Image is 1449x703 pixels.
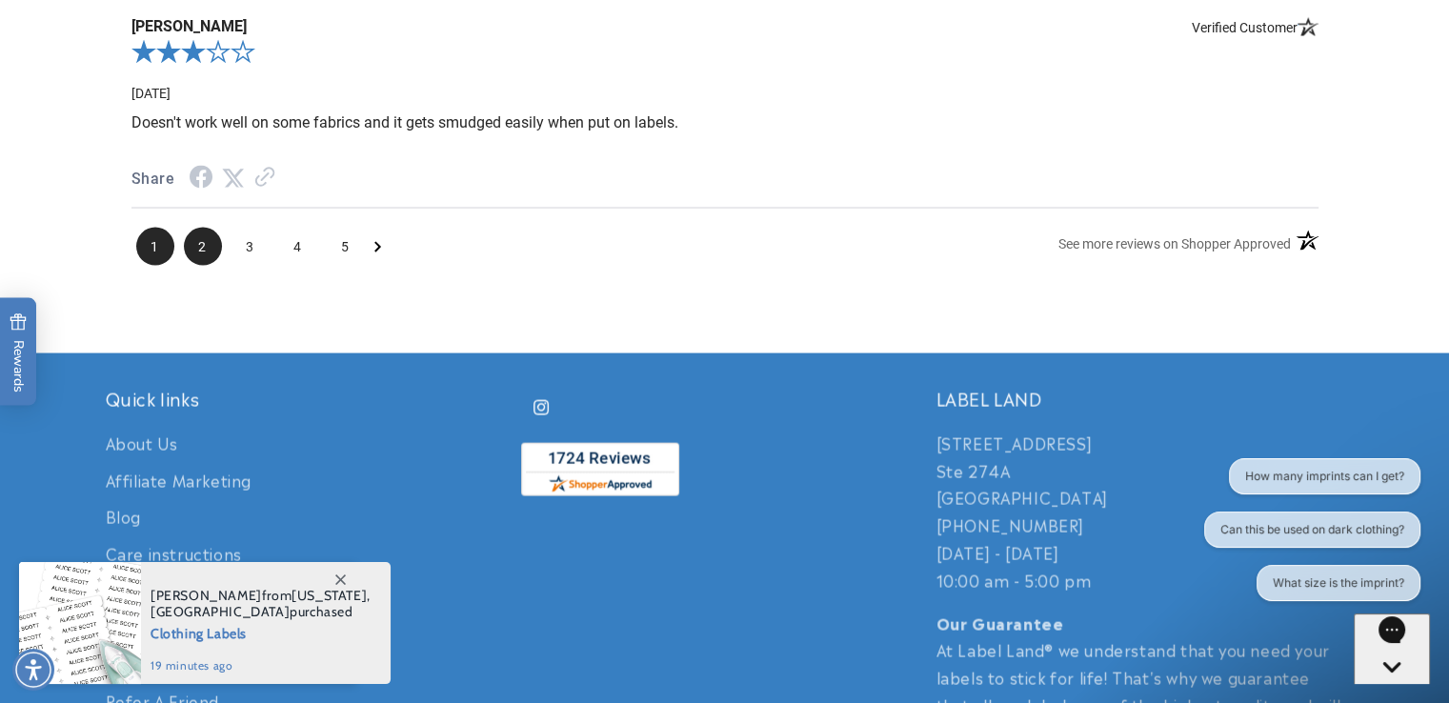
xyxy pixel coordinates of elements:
[279,228,317,266] li: Page 4
[1192,17,1318,36] span: Verified Customer
[936,612,1064,634] strong: Our Guarantee
[106,535,242,572] a: Care instructions
[106,388,513,410] h2: Quick links
[254,170,275,188] a: Link to review on the Shopper Approved Certificate. Opens in a new tab
[1058,229,1291,266] a: See more reviews on Shopper Approved: Opens in a new tab
[231,228,270,266] span: 3
[1354,613,1430,684] iframe: Gorgias live chat messenger
[1189,458,1430,617] iframe: Gorgias live chat conversation starters
[327,228,365,266] li: Page 5
[131,86,171,101] span: Date
[190,171,212,189] a: Facebook Share - open in a new tab
[279,228,317,266] span: 4
[151,588,371,620] span: from , purchased
[136,228,174,266] li: Page 1
[10,313,28,392] span: Rewards
[374,228,381,266] span: Next Page
[327,228,365,266] span: 5
[12,649,54,691] div: Accessibility Menu
[131,36,1318,74] div: 3.0-star overall rating
[184,228,222,266] li: Page 2
[131,17,1318,36] span: [PERSON_NAME]
[936,430,1344,594] p: [STREET_ADDRESS] Ste 274A [GEOGRAPHIC_DATA] [PHONE_NUMBER] [DATE] - [DATE] 10:00 am - 5:00 pm
[131,112,1318,132] p: Doesn't work well on some fabrics and it gets smudged easily when put on labels.
[151,620,371,644] span: Clothing Labels
[184,228,222,266] span: 2
[106,430,178,462] a: About Us
[222,170,245,188] a: Twitter Share - open in a new tab
[151,587,262,604] span: [PERSON_NAME]
[292,587,367,604] span: [US_STATE]
[521,443,679,503] a: shopperapproved.com
[136,228,174,266] span: 1
[131,166,175,193] span: Share
[106,498,141,535] a: Blog
[1058,236,1291,251] span: See more reviews on Shopper Approved
[936,388,1344,410] h2: LABEL LAND
[106,462,252,499] a: Affiliate Marketing
[151,657,371,674] span: 19 minutes ago
[151,603,290,620] span: [GEOGRAPHIC_DATA]
[231,228,270,266] li: Page 3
